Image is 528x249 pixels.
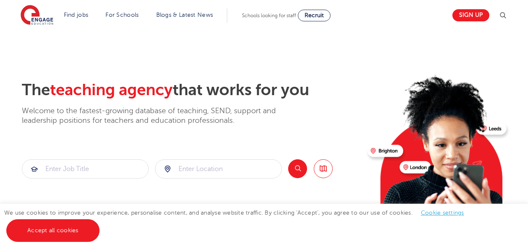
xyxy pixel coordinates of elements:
span: Schools looking for staff [242,13,296,18]
div: Submit [155,159,282,179]
div: Submit [22,159,149,179]
span: We use cookies to improve your experience, personalise content, and analyse website traffic. By c... [4,210,473,233]
p: Welcome to the fastest-growing database of teaching, SEND, support and leadership positions for t... [22,106,299,126]
a: Cookie settings [421,210,464,216]
input: Submit [155,160,281,178]
a: Find jobs [64,12,89,18]
a: Sign up [452,9,489,21]
a: Blogs & Latest News [156,12,213,18]
h2: The that works for you [22,80,361,100]
input: Submit [22,160,148,178]
img: Engage Education [21,5,53,26]
button: Search [288,159,307,178]
a: Accept all cookies [6,219,100,242]
a: Recruit [298,10,331,21]
span: teaching agency [50,81,173,99]
a: For Schools [105,12,139,18]
span: Recruit [305,12,324,18]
